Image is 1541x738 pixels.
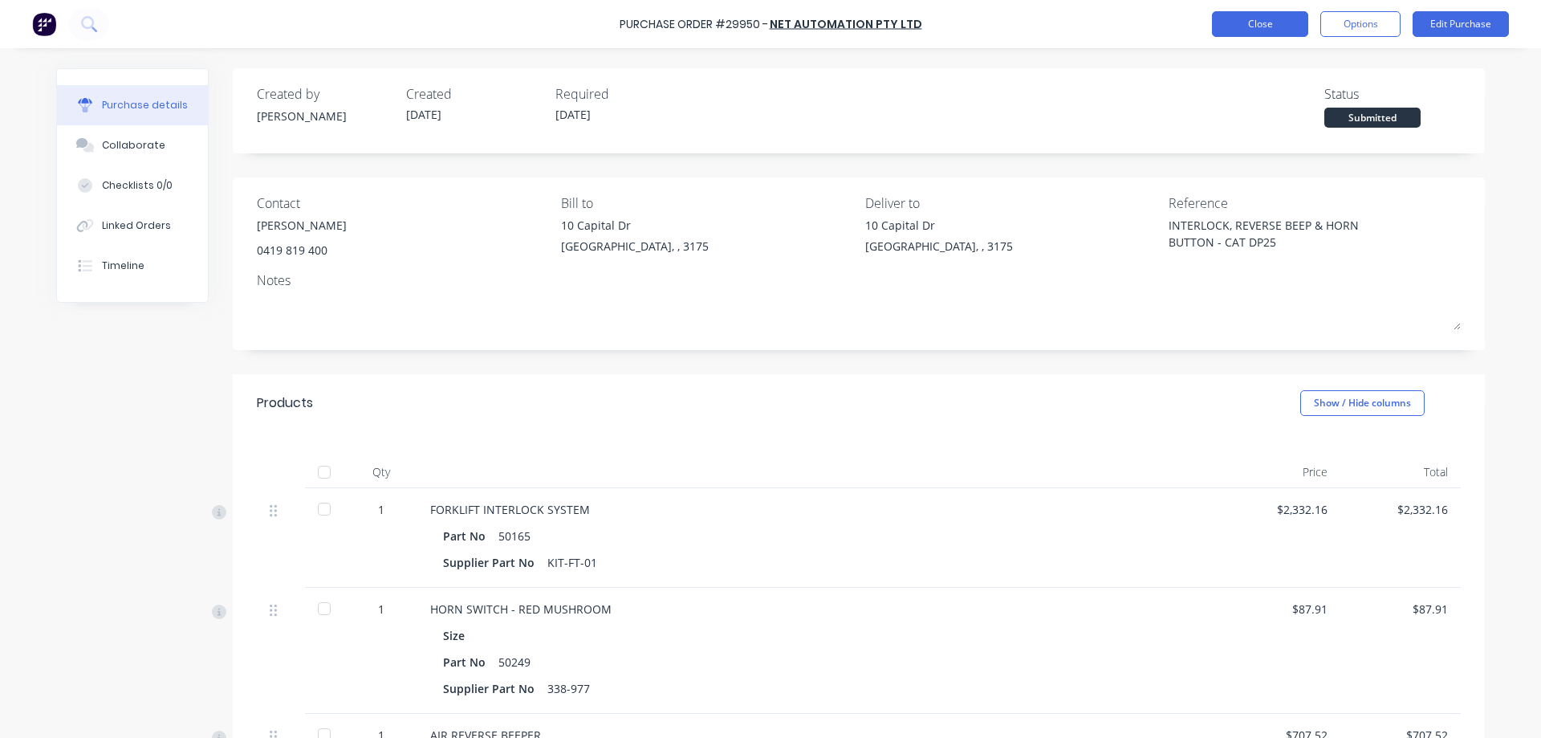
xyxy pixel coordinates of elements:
[257,271,1461,290] div: Notes
[443,551,547,574] div: Supplier Part No
[865,238,1013,255] div: [GEOGRAPHIC_DATA], , 3175
[102,138,165,153] div: Collaborate
[547,551,597,574] div: KIT-FT-01
[1324,84,1461,104] div: Status
[1413,11,1509,37] button: Edit Purchase
[498,524,531,548] div: 50165
[102,259,144,273] div: Timeline
[1353,601,1448,618] div: $87.91
[865,217,1013,234] div: 10 Capital Dr
[57,165,208,206] button: Checklists 0/0
[257,194,549,213] div: Contact
[257,217,347,234] div: [PERSON_NAME]
[547,677,590,700] div: 338-977
[1220,456,1340,488] div: Price
[1233,601,1328,618] div: $87.91
[257,84,393,104] div: Created by
[430,601,1207,618] div: HORN SWITCH - RED MUSHROOM
[430,501,1207,518] div: FORKLIFT INTERLOCK SYSTEM
[498,650,531,674] div: 50249
[1353,501,1448,518] div: $2,332.16
[1233,501,1328,518] div: $2,332.16
[865,194,1157,213] div: Deliver to
[102,98,188,112] div: Purchase details
[1300,390,1425,416] button: Show / Hide columns
[443,524,498,548] div: Part No
[620,16,768,33] div: Purchase Order #29950 -
[257,393,313,413] div: Products
[770,16,922,32] a: NET AUTOMATION PTY LTD
[443,650,498,674] div: Part No
[561,217,709,234] div: 10 Capital Dr
[32,12,56,36] img: Factory
[358,501,405,518] div: 1
[1340,456,1461,488] div: Total
[57,125,208,165] button: Collaborate
[57,206,208,246] button: Linked Orders
[561,238,709,255] div: [GEOGRAPHIC_DATA], , 3175
[345,456,417,488] div: Qty
[443,677,547,700] div: Supplier Part No
[443,624,478,647] div: Size
[102,178,173,193] div: Checklists 0/0
[1324,108,1421,128] div: Submitted
[358,601,405,618] div: 1
[561,194,853,213] div: Bill to
[57,246,208,286] button: Timeline
[1169,217,1369,253] textarea: INTERLOCK, REVERSE BEEP & HORN BUTTON - CAT DP25
[257,108,393,124] div: [PERSON_NAME]
[555,84,692,104] div: Required
[406,84,543,104] div: Created
[1212,11,1308,37] button: Close
[1320,11,1401,37] button: Options
[1169,194,1461,213] div: Reference
[57,85,208,125] button: Purchase details
[102,218,171,233] div: Linked Orders
[257,242,347,259] div: 0419 819 400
